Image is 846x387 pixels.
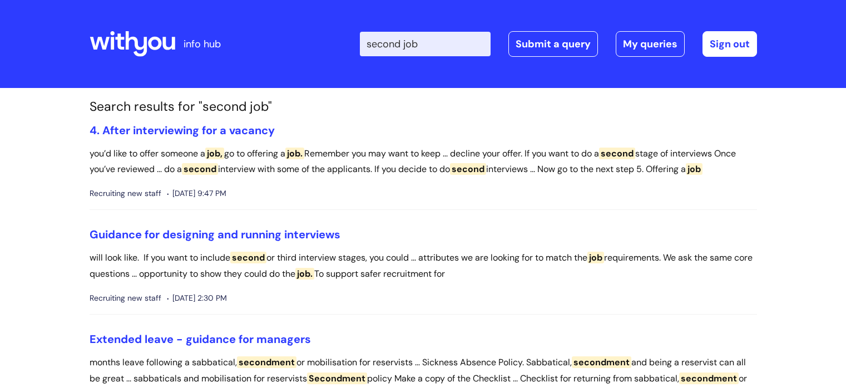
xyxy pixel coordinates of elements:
span: [DATE] 9:47 PM [167,187,226,200]
a: 4. After interviewing for a vacancy [90,123,275,138]
span: job [587,252,604,263]
span: second [230,252,266,263]
span: Recruiting new staff [90,187,161,200]
input: Search [360,32,491,56]
span: secondment [237,356,296,368]
a: Extended leave - guidance for managers [90,332,311,346]
span: second [450,163,486,175]
a: My queries [616,31,685,57]
span: job. [295,268,314,280]
span: secondment [679,373,739,384]
span: job. [285,148,304,159]
div: | - [360,31,757,57]
span: secondment [572,356,631,368]
p: you’d like to offer someone a go to offering a Remember you may want to keep ... decline your off... [90,146,757,178]
p: will look like. If you want to include or third interview stages, you could ... attributes we are... [90,250,757,282]
h1: Search results for "second job" [90,99,757,115]
a: Sign out [702,31,757,57]
span: second [182,163,218,175]
span: second [599,148,635,159]
span: job, [205,148,224,159]
span: Recruiting new staff [90,291,161,305]
span: Secondment [307,373,367,384]
span: job [686,163,702,175]
a: Submit a query [508,31,598,57]
p: info hub [184,35,221,53]
a: Guidance for designing and running interviews [90,227,340,242]
span: [DATE] 2:30 PM [167,291,227,305]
